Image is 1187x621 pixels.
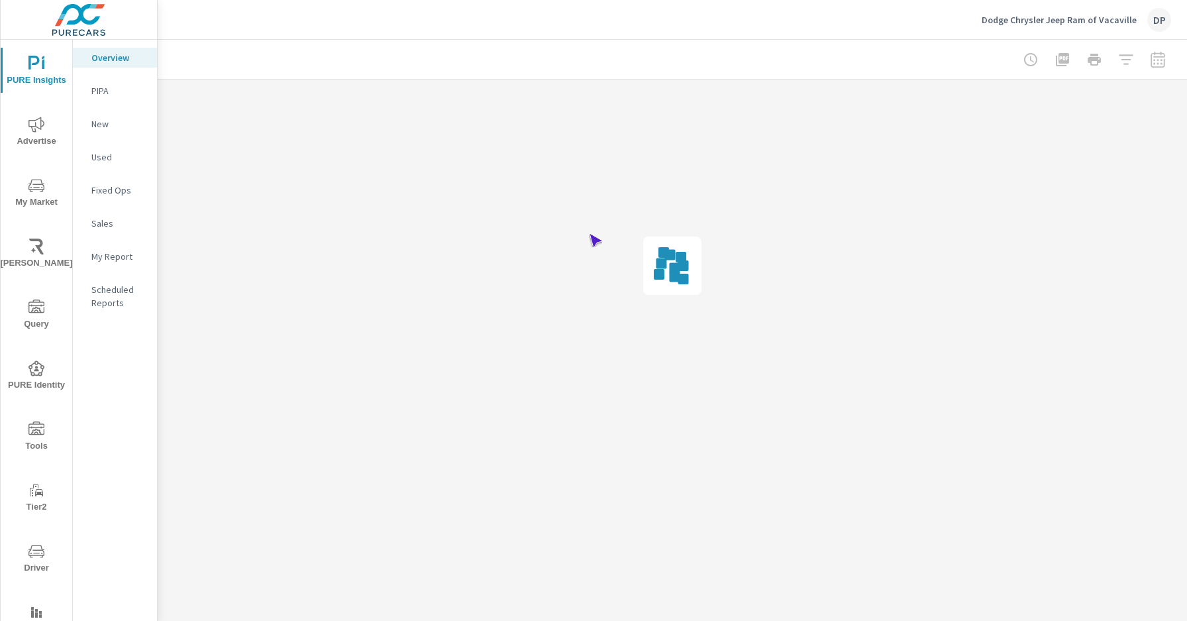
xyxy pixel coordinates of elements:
[1147,8,1171,32] div: DP
[73,247,157,266] div: My Report
[5,482,68,515] span: Tier2
[73,213,157,233] div: Sales
[91,84,146,97] p: PIPA
[91,51,146,64] p: Overview
[73,114,157,134] div: New
[91,250,146,263] p: My Report
[73,180,157,200] div: Fixed Ops
[5,178,68,210] span: My Market
[5,300,68,332] span: Query
[5,361,68,393] span: PURE Identity
[5,543,68,576] span: Driver
[5,117,68,149] span: Advertise
[91,184,146,197] p: Fixed Ops
[73,147,157,167] div: Used
[5,422,68,454] span: Tools
[91,150,146,164] p: Used
[91,217,146,230] p: Sales
[91,117,146,131] p: New
[73,81,157,101] div: PIPA
[73,280,157,313] div: Scheduled Reports
[91,283,146,310] p: Scheduled Reports
[5,239,68,271] span: [PERSON_NAME]
[5,56,68,88] span: PURE Insights
[982,14,1137,26] p: Dodge Chrysler Jeep Ram of Vacaville
[73,48,157,68] div: Overview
